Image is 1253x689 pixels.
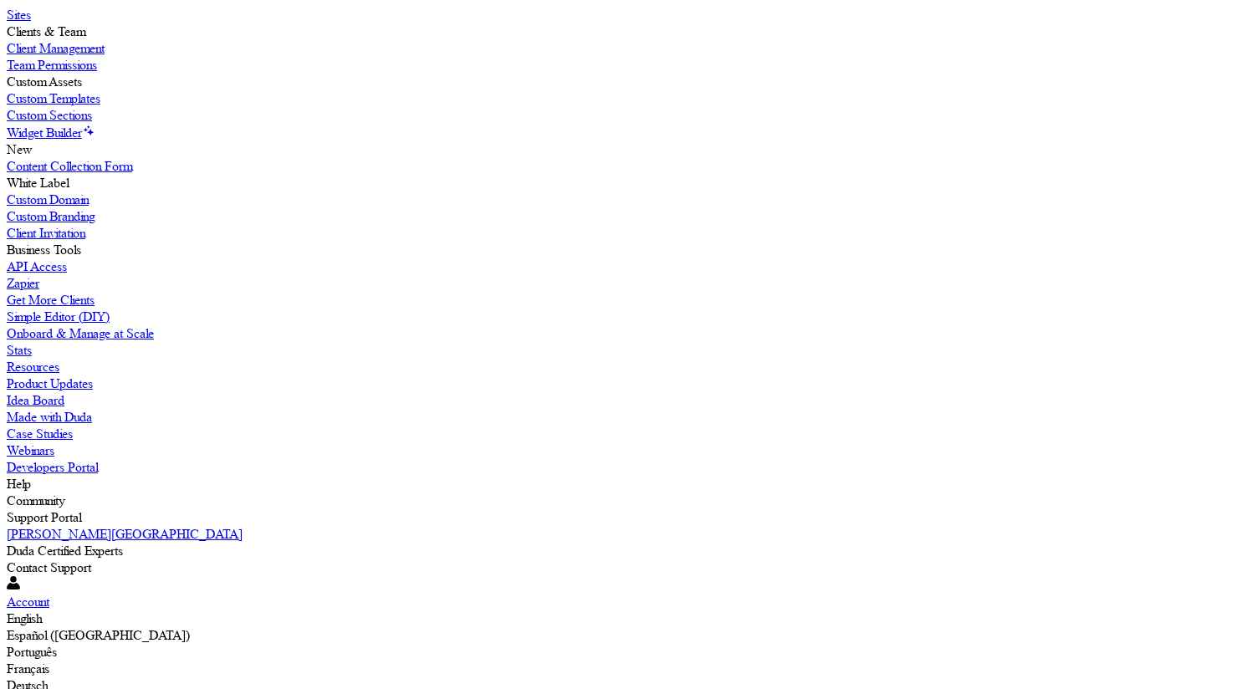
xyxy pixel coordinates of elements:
label: Resources [7,359,59,375]
label: Support Portal [7,509,81,525]
label: Custom Assets [7,74,82,89]
label: Sites [7,7,31,23]
label: Business Tools [7,242,81,258]
label: Idea Board [7,392,64,408]
label: Onboard & Manage at Scale [7,325,154,341]
label: Zapier [7,275,39,291]
a: Widget Builder [7,125,95,140]
label: Webinars [7,442,54,458]
div: Português [7,644,1246,661]
label: Custom Templates [7,90,100,106]
label: Custom Branding [7,208,95,224]
label: Custom Sections [7,107,92,123]
label: Content Collection Form [7,158,132,174]
label: English [7,610,42,626]
label: Client Invitation [7,225,85,241]
label: Client Management [7,40,105,56]
div: New [7,141,1246,158]
label: Widget Builder [7,125,82,140]
label: Account [7,594,49,610]
label: Product Updates [7,375,93,391]
label: Clients & Team [7,23,85,39]
div: Español ([GEOGRAPHIC_DATA]) [7,627,1246,644]
label: Developers Portal [7,459,98,475]
iframe: Duda-gen Chat Button Frame [1166,602,1253,689]
label: [PERSON_NAME][GEOGRAPHIC_DATA] [7,526,243,542]
label: API Access [7,258,67,274]
label: Get More Clients [7,292,95,308]
label: Team Permissions [7,57,97,73]
label: Help [7,476,31,492]
label: Case Studies [7,426,73,441]
label: Simple Editor (DIY) [7,309,110,324]
label: White Label [7,175,69,191]
label: Community [7,493,64,508]
label: Made with Duda [7,409,92,425]
label: Duda Certified Experts [7,543,123,559]
label: Custom Domain [7,191,89,207]
label: Stats [7,342,32,358]
a: Resources [7,359,1246,375]
div: Français [7,661,1246,677]
label: Contact Support [7,559,91,575]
